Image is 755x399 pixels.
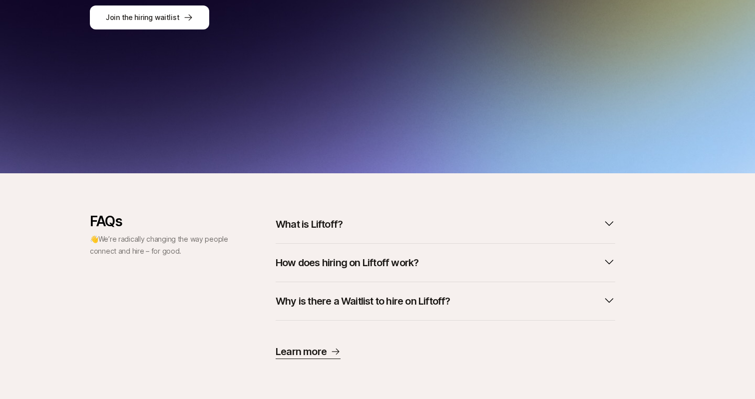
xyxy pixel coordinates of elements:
button: Join the hiring waitlist [90,5,209,29]
button: What is Liftoff? [276,213,615,235]
p: FAQs [90,213,230,229]
p: What is Liftoff? [276,217,343,231]
a: Join the hiring waitlist [90,5,665,29]
p: Why is there a Waitlist to hire on Liftoff? [276,294,450,308]
a: Learn more [276,345,341,359]
span: We’re radically changing the way people connect and hire – for good. [90,235,228,255]
p: Learn more [276,345,327,359]
p: 👋 [90,233,230,257]
button: How does hiring on Liftoff work? [276,252,615,274]
p: How does hiring on Liftoff work? [276,256,418,270]
button: Why is there a Waitlist to hire on Liftoff? [276,290,615,312]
